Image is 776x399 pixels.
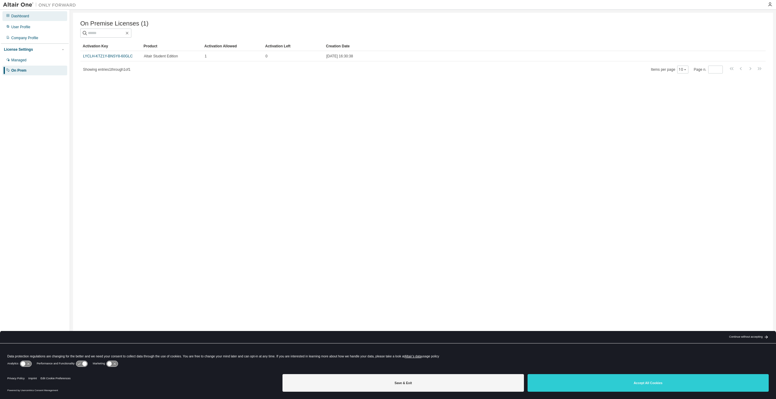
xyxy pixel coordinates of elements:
div: On Prem [11,68,26,73]
div: Dashboard [11,14,29,19]
span: On Premise Licenses (1) [80,20,148,27]
div: Product [144,41,199,51]
div: User Profile [11,25,30,29]
span: Page n. [694,66,723,73]
img: Altair One [3,2,79,8]
div: Managed [11,58,26,63]
div: Activation Allowed [204,41,260,51]
div: Activation Key [83,41,139,51]
span: 1 [205,54,207,59]
span: 0 [265,54,268,59]
div: License Settings [4,47,33,52]
span: [DATE] 16:30:38 [326,54,353,59]
span: Showing entries 1 through 1 of 1 [83,67,130,72]
span: Items per page [651,66,688,73]
button: 10 [679,67,687,72]
div: Activation Left [265,41,321,51]
div: Creation Date [326,41,739,51]
div: Company Profile [11,36,38,40]
span: Altair Student Edition [144,54,178,59]
a: LYCLH-KTZ1Y-BNSY8-60GLC [83,54,133,58]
